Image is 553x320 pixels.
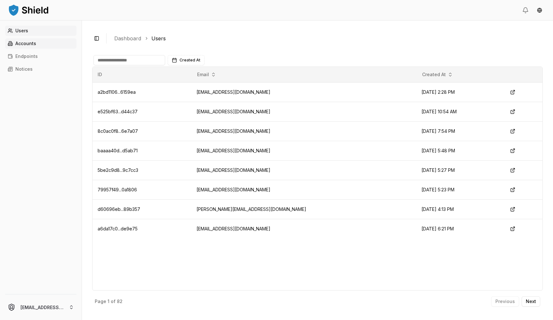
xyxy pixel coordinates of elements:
[191,199,416,219] td: [PERSON_NAME][EMAIL_ADDRESS][DOMAIN_NAME]
[15,28,28,33] p: Users
[5,51,76,61] a: Endpoints
[98,206,140,212] span: d60696eb...89b357
[98,109,138,114] span: e525bf63...d44c37
[421,187,454,192] span: [DATE] 5:23 PM
[421,206,454,212] span: [DATE] 4:13 PM
[92,67,191,82] th: ID
[421,148,455,153] span: [DATE] 5:48 PM
[5,38,76,49] a: Accounts
[15,54,38,59] p: Endpoints
[191,180,416,199] td: [EMAIL_ADDRESS][DOMAIN_NAME]
[191,102,416,121] td: [EMAIL_ADDRESS][DOMAIN_NAME]
[195,69,219,80] button: Email
[95,299,106,304] p: Page
[421,89,455,95] span: [DATE] 2:28 PM
[522,296,540,307] button: Next
[420,69,455,80] button: Created At
[421,167,455,173] span: [DATE] 5:27 PM
[108,299,109,304] p: 1
[15,41,36,46] p: Accounts
[421,109,457,114] span: [DATE] 10:54 AM
[5,64,76,74] a: Notices
[168,55,204,65] button: Created At
[180,58,200,63] span: Created At
[191,141,416,160] td: [EMAIL_ADDRESS][DOMAIN_NAME]
[98,167,138,173] span: 5be2c9d8...9c7cc3
[20,304,64,311] p: [EMAIL_ADDRESS][DOMAIN_NAME]
[98,187,137,192] span: 79957f49...0a1806
[117,299,123,304] p: 82
[3,297,79,317] button: [EMAIL_ADDRESS][DOMAIN_NAME]
[98,89,136,95] span: a2bd1106...6159ea
[98,148,138,153] span: baaaa40d...d5ab71
[15,67,33,71] p: Notices
[191,160,416,180] td: [EMAIL_ADDRESS][DOMAIN_NAME]
[191,121,416,141] td: [EMAIL_ADDRESS][DOMAIN_NAME]
[114,35,141,42] a: Dashboard
[191,82,416,102] td: [EMAIL_ADDRESS][DOMAIN_NAME]
[8,4,49,16] img: ShieldPay Logo
[151,35,166,42] a: Users
[5,26,76,36] a: Users
[98,226,138,231] span: a6da17c0...de9e75
[421,226,454,231] span: [DATE] 6:21 PM
[98,128,138,134] span: 8c0ac0f8...6e7a07
[191,219,416,238] td: [EMAIL_ADDRESS][DOMAIN_NAME]
[526,299,536,304] p: Next
[111,299,116,304] p: of
[114,35,538,42] nav: breadcrumb
[421,128,455,134] span: [DATE] 7:54 PM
